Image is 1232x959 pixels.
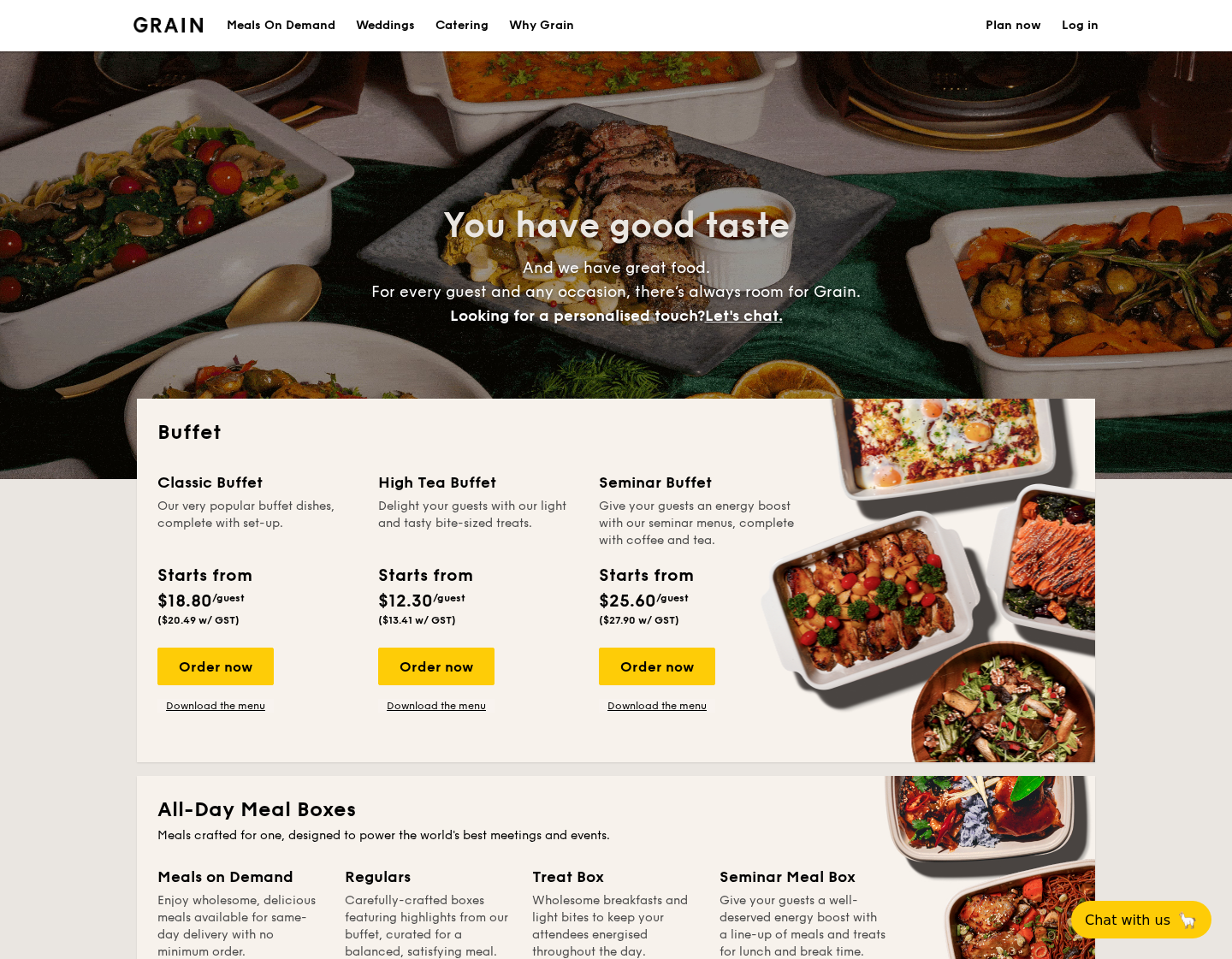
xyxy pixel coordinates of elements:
div: Seminar Meal Box [720,865,886,889]
div: Our very popular buffet dishes, complete with set-up. [157,498,358,549]
span: ($27.90 w/ GST) [599,614,679,626]
div: Classic Buffet [157,471,358,494]
img: Grain [133,17,203,33]
div: Starts from [599,563,692,589]
div: Regulars [345,865,512,889]
a: Download the menu [378,699,495,713]
div: Order now [157,648,274,685]
span: /guest [656,592,689,604]
span: ($20.49 w/ GST) [157,614,240,626]
div: Treat Box [532,865,699,889]
div: Give your guests an energy boost with our seminar menus, complete with coffee and tea. [599,498,799,549]
div: High Tea Buffet [378,471,578,494]
div: Order now [599,648,715,685]
a: Download the menu [599,699,715,713]
div: Starts from [157,563,251,589]
div: Meals crafted for one, designed to power the world's best meetings and events. [157,827,1075,844]
div: Seminar Buffet [599,471,799,494]
span: $12.30 [378,591,433,612]
button: Chat with us🦙 [1071,901,1211,938]
a: Download the menu [157,699,274,713]
span: 🦙 [1177,910,1198,930]
a: Logotype [133,17,203,33]
span: Chat with us [1085,912,1170,928]
span: $25.60 [599,591,656,612]
span: /guest [212,592,245,604]
span: $18.80 [157,591,212,612]
span: Let's chat. [705,306,783,325]
h2: Buffet [157,419,1075,447]
div: Starts from [378,563,471,589]
div: Order now [378,648,495,685]
div: Delight your guests with our light and tasty bite-sized treats. [378,498,578,549]
div: Meals on Demand [157,865,324,889]
h2: All-Day Meal Boxes [157,796,1075,824]
span: /guest [433,592,465,604]
span: ($13.41 w/ GST) [378,614,456,626]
